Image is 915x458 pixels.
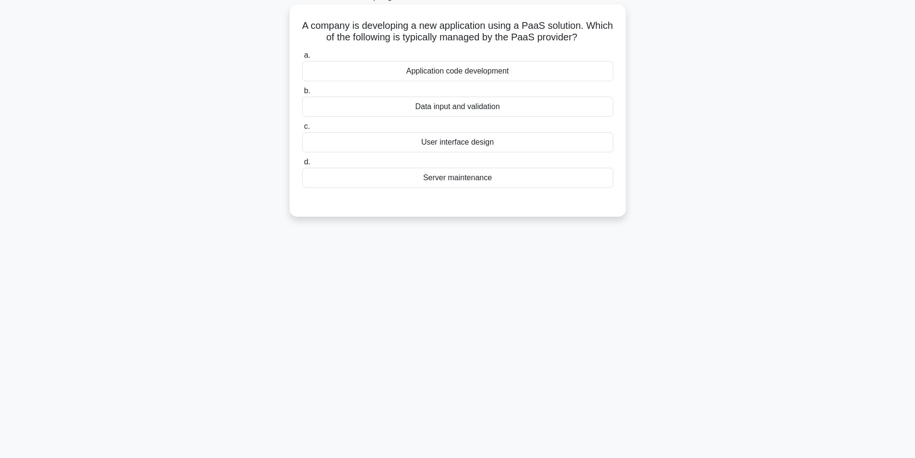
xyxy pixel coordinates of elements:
div: User interface design [302,132,613,152]
div: Data input and validation [302,97,613,117]
span: c. [304,122,310,130]
span: d. [304,158,310,166]
span: a. [304,51,310,59]
h5: A company is developing a new application using a PaaS solution. Which of the following is typica... [301,20,614,44]
span: b. [304,87,310,95]
div: Application code development [302,61,613,81]
div: Server maintenance [302,168,613,188]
